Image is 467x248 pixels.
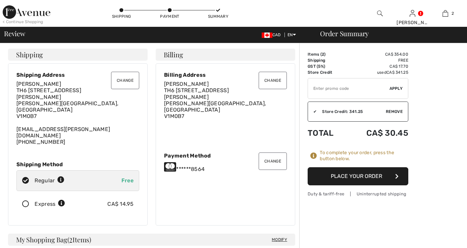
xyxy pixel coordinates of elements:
[107,200,134,208] div: CA$ 14.95
[452,10,454,16] span: 2
[443,9,448,17] img: My Bag
[164,72,287,78] div: Billing Address
[111,72,139,89] button: Change
[35,177,64,185] div: Regular
[164,87,266,119] span: TH6 [STREET_ADDRESS][PERSON_NAME] [PERSON_NAME][GEOGRAPHIC_DATA], [GEOGRAPHIC_DATA] V1M0B7
[346,63,408,69] td: CA$ 17.70
[308,167,408,185] button: Place Your Order
[16,87,118,119] span: TH6 [STREET_ADDRESS][PERSON_NAME] [PERSON_NAME][GEOGRAPHIC_DATA], [GEOGRAPHIC_DATA] V1M0B7
[160,13,180,19] div: Payment
[308,63,346,69] td: GST (5%)
[386,109,403,115] span: Remove
[272,236,287,243] span: Modify
[67,235,91,244] span: ( Items)
[16,161,139,168] div: Shipping Method
[111,13,132,19] div: Shipping
[346,69,408,75] td: used
[259,152,287,170] button: Change
[3,5,50,19] img: 1ère Avenue
[397,19,428,26] div: [PERSON_NAME]
[16,51,43,58] span: Shipping
[4,30,25,37] span: Review
[262,33,283,37] span: CAD
[317,109,386,115] div: Store Credit: 341.25
[35,200,65,208] div: Express
[429,9,461,17] a: 2
[308,78,390,99] input: Promo code
[346,122,408,144] td: CA$ 30.45
[164,152,287,159] div: Payment Method
[410,10,415,16] a: Sign In
[312,30,463,37] div: Order Summary
[262,33,272,38] img: Canadian Dollar
[164,51,183,58] span: Billing
[320,150,408,162] div: To complete your order, press the button below.
[308,122,346,144] td: Total
[308,191,408,197] div: Duty & tariff-free | Uninterrupted shipping
[308,69,346,75] td: Store Credit
[377,9,383,17] img: search the website
[69,235,72,244] span: 2
[322,52,324,57] span: 2
[308,109,317,115] div: ✔
[410,9,415,17] img: My Info
[3,19,43,25] div: < Continue Shopping
[346,57,408,63] td: Free
[164,81,209,87] span: [PERSON_NAME]
[308,57,346,63] td: Shipping
[288,33,296,37] span: EN
[308,51,346,57] td: Items ( )
[386,70,408,75] span: CA$ 341.25
[16,81,139,145] div: [EMAIL_ADDRESS][PERSON_NAME][DOMAIN_NAME] [PHONE_NUMBER]
[16,72,139,78] div: Shipping Address
[8,234,295,246] h4: My Shopping Bag
[16,81,61,87] span: [PERSON_NAME]
[208,13,228,19] div: Summary
[121,177,134,184] span: Free
[346,51,408,57] td: CA$ 354.00
[390,85,403,91] span: Apply
[259,72,287,89] button: Change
